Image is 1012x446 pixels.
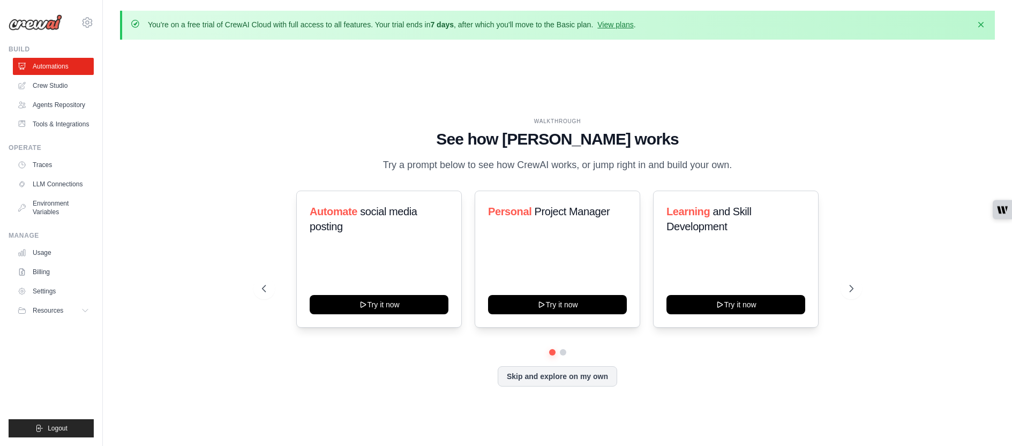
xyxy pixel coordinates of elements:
[13,283,94,300] a: Settings
[488,295,627,314] button: Try it now
[13,116,94,133] a: Tools & Integrations
[534,206,610,217] span: Project Manager
[430,20,454,29] strong: 7 days
[13,156,94,173] a: Traces
[13,244,94,261] a: Usage
[488,206,531,217] span: Personal
[13,58,94,75] a: Automations
[378,157,738,173] p: Try a prompt below to see how CrewAI works, or jump right in and build your own.
[13,302,94,319] button: Resources
[148,19,636,30] p: You're on a free trial of CrewAI Cloud with full access to all features. Your trial ends in , aft...
[597,20,633,29] a: View plans
[498,366,617,387] button: Skip and explore on my own
[262,117,853,125] div: WALKTHROUGH
[310,206,417,232] span: social media posting
[33,306,63,315] span: Resources
[666,206,710,217] span: Learning
[666,206,751,232] span: and Skill Development
[310,206,357,217] span: Automate
[13,77,94,94] a: Crew Studio
[13,263,94,281] a: Billing
[9,45,94,54] div: Build
[262,130,853,149] h1: See how [PERSON_NAME] works
[9,419,94,437] button: Logout
[9,143,94,152] div: Operate
[13,96,94,114] a: Agents Repository
[310,295,448,314] button: Try it now
[13,176,94,193] a: LLM Connections
[48,424,68,433] span: Logout
[9,231,94,240] div: Manage
[13,195,94,221] a: Environment Variables
[666,295,805,314] button: Try it now
[9,14,62,31] img: Logo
